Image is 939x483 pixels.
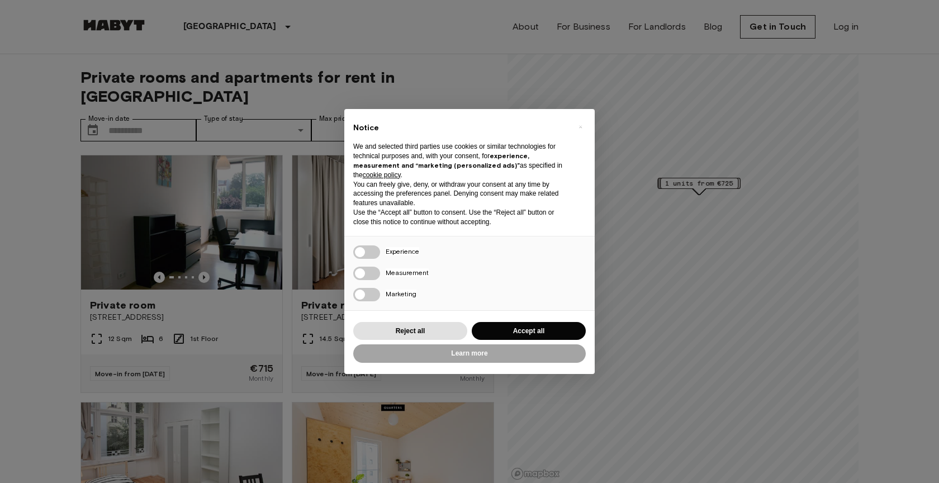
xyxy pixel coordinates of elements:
[386,268,429,277] span: Measurement
[386,247,419,255] span: Experience
[353,142,568,179] p: We and selected third parties use cookies or similar technologies for technical purposes and, wit...
[353,180,568,208] p: You can freely give, deny, or withdraw your consent at any time by accessing the preferences pane...
[363,171,401,179] a: cookie policy
[386,290,416,298] span: Marketing
[571,118,589,136] button: Close this notice
[578,120,582,134] span: ×
[353,208,568,227] p: Use the “Accept all” button to consent. Use the “Reject all” button or close this notice to conti...
[353,344,586,363] button: Learn more
[353,322,467,340] button: Reject all
[472,322,586,340] button: Accept all
[353,122,568,134] h2: Notice
[353,151,529,169] strong: experience, measurement and “marketing (personalized ads)”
